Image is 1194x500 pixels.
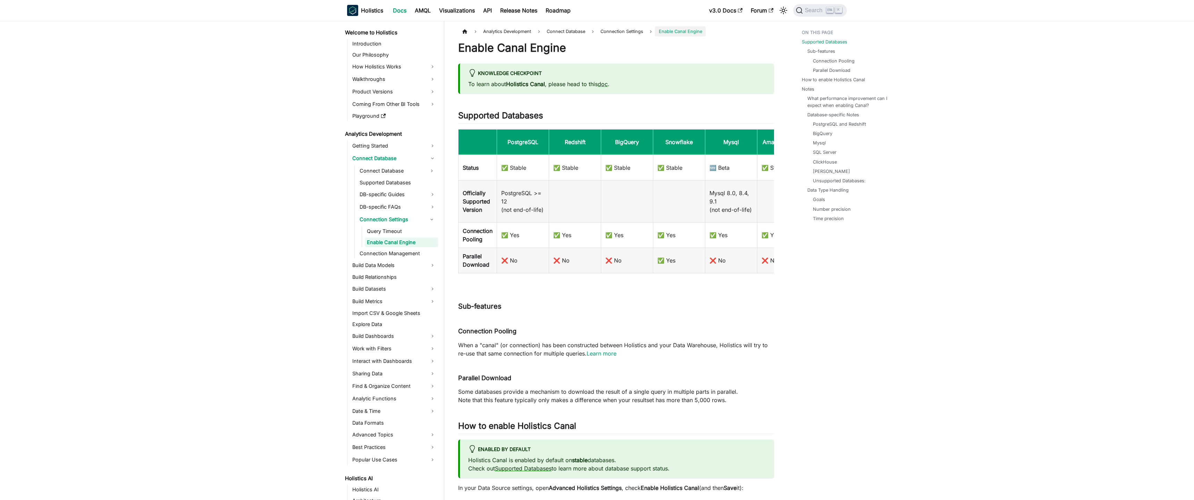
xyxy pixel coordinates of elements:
[813,168,850,175] a: [PERSON_NAME]
[358,178,438,187] a: Supported Databases
[813,206,851,212] a: Number precision
[458,484,774,492] p: In your Data Source settings, open , check (and then it):
[350,283,438,294] a: Build Datasets
[802,76,865,83] a: How to enable Holistics Canal
[813,215,844,222] a: Time precision
[807,187,849,193] a: Data Type Handling
[458,302,774,311] h3: Sub-features
[458,110,774,124] h2: Supported Databases
[350,74,438,85] a: Walkthroughs
[350,442,438,453] a: Best Practices
[813,67,850,74] a: Parallel Download
[813,140,826,146] a: Mysql
[358,165,426,176] a: Connect Database
[597,26,647,36] a: Connection Settings
[468,69,766,78] div: Knowledge Checkpoint
[350,418,438,428] a: Data Formats
[497,181,549,223] td: PostgreSQL >= 12 (not end-of-life)
[343,28,438,37] a: Welcome to Holistics
[458,387,774,404] p: Some databases provide a mechanism to download the result of a single query in multiple parts in ...
[389,5,411,16] a: Docs
[601,248,653,273] td: ❌ No
[705,181,757,223] td: Mysql 8.0, 8.4, 9.1 (not end-of-life)
[350,308,438,318] a: Import CSV & Google Sheets
[497,130,549,155] th: PostgreSQL
[350,319,438,329] a: Explore Data
[463,227,493,243] b: Connection Pooling
[350,99,438,110] a: Coming From Other BI Tools
[757,223,809,248] td: ✅ Yes
[458,26,774,36] nav: Breadcrumbs
[543,26,589,36] span: Connect Database
[350,485,438,494] a: Holistics AI
[655,26,705,36] span: Enable Canal Engine
[350,153,438,164] a: Connect Database
[497,248,549,273] td: ❌ No
[807,111,859,118] a: Database-specific Notes
[350,393,438,404] a: Analytic Functions
[350,39,438,49] a: Introduction
[458,327,774,335] h4: Connection Pooling
[572,457,588,464] strong: stable
[358,201,438,212] a: DB-specific FAQs
[347,5,383,16] a: HolisticsHolistics
[361,6,383,15] b: Holistics
[468,456,766,473] p: Holistics Canal is enabled by default on databases. Check out to learn more about database suppor...
[468,445,766,454] div: Enabled by default
[358,214,426,225] a: Connection Settings
[506,81,545,87] strong: Holistics Canal
[365,237,438,247] a: Enable Canal Engine
[705,248,757,273] td: ❌ No
[653,130,705,155] th: Snowflake
[343,474,438,483] a: Holistics AI
[426,214,438,225] button: Collapse sidebar category 'Connection Settings'
[365,226,438,236] a: Query Timeout
[495,465,552,472] a: Supported Databases
[350,296,438,307] a: Build Metrics
[497,223,549,248] td: ✅ Yes
[549,130,601,155] th: Redshift
[813,130,832,137] a: BigQuery
[496,5,541,16] a: Release Notes
[601,155,653,181] td: ✅ Stable
[653,155,705,181] td: ✅ Stable
[458,421,774,434] h2: How to enable Holistics Canal
[705,130,757,155] th: Mysql
[463,253,489,268] b: Parallel Download
[549,484,622,491] strong: Advanced Holistics Settings
[813,149,836,156] a: SQL Server
[601,130,653,155] th: BigQuery
[350,368,438,379] a: Sharing Data
[350,86,438,97] a: Product Versions
[757,130,809,155] th: Amazon Athena
[807,95,889,108] a: What performance improvement can I expect when enabling Canal?
[778,5,789,16] button: Switch between dark and light mode (currently light mode)
[340,21,444,500] nav: Docs sidebar
[479,5,496,16] a: API
[641,484,699,491] strong: Enable Holistics Canal
[587,350,616,357] a: Learn more
[497,155,549,181] td: ✅ Stable
[705,223,757,248] td: ✅ Yes
[350,140,438,151] a: Getting Started
[468,80,766,88] p: To learn about , please head to this .
[757,248,809,273] td: ❌ No
[350,61,438,72] a: How Holistics Works
[549,223,601,248] td: ✅ Yes
[350,454,438,465] a: Popular Use Cases
[803,7,827,14] span: Search
[458,374,774,382] h4: Parallel Download
[350,50,438,60] a: Our Philosophy
[747,5,777,16] a: Forum
[343,129,438,139] a: Analytics Development
[813,177,866,184] a: Unsupported Databases:
[350,272,438,282] a: Build Relationships
[653,248,705,273] td: ✅ Yes
[541,5,575,16] a: Roadmap
[458,26,471,36] a: Home page
[350,429,438,440] a: Advanced Topics
[458,341,774,358] p: When a "canal" (or connection) has been constructed between Holistics and your Data Warehouse, Ho...
[350,260,438,271] a: Build Data Models
[807,48,835,55] a: Sub-features
[463,164,479,171] b: Status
